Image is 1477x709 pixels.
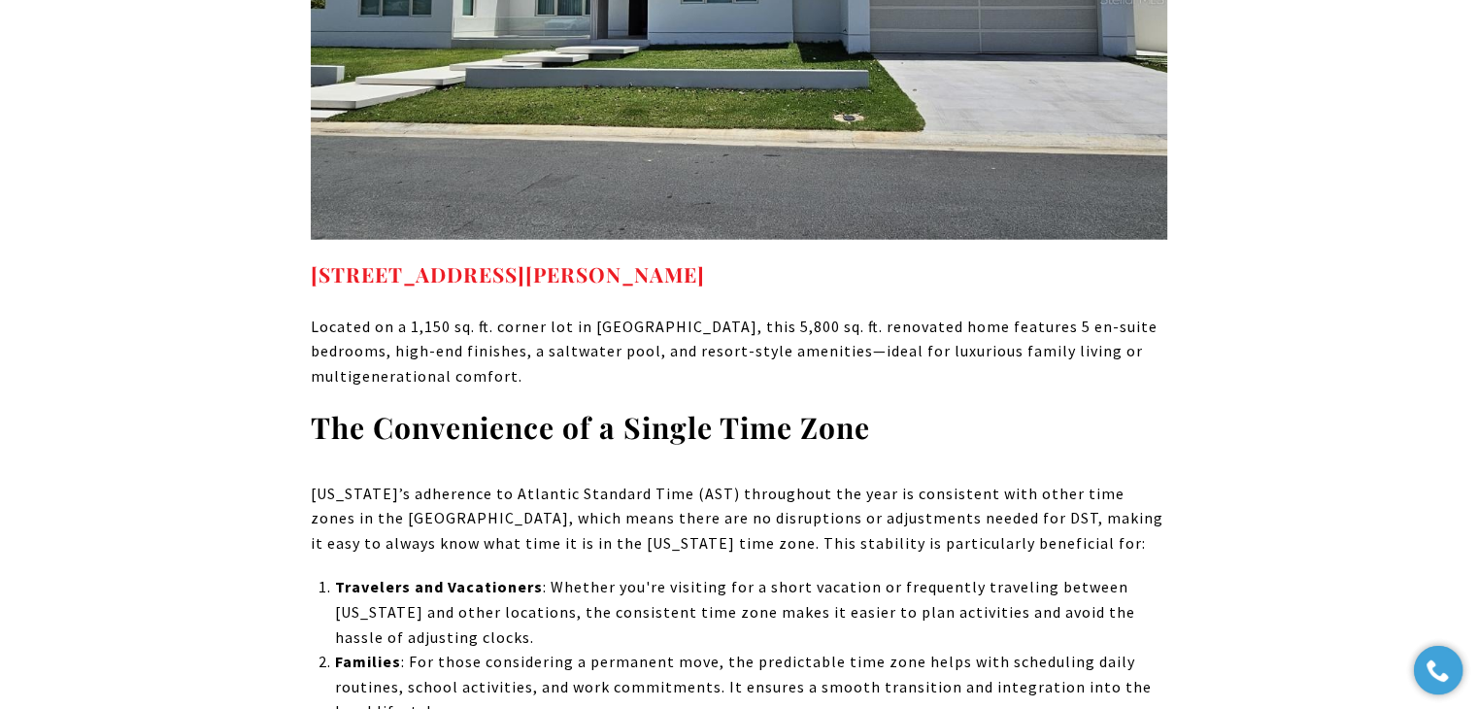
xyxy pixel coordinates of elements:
[334,577,542,596] strong: Travelers and Vacationers
[311,482,1167,557] p: [US_STATE]’s adherence to Atlantic Standard Time (AST) throughout the year is consistent with oth...
[334,652,400,671] strong: Families
[311,315,1167,389] p: Located on a 1,150 sq. ft. corner lot in [GEOGRAPHIC_DATA], this 5,800 sq. ft. renovated home fea...
[334,575,1166,650] p: : Whether you're visiting for a short vacation or frequently traveling between [US_STATE] and oth...
[311,260,705,287] a: [STREET_ADDRESS][PERSON_NAME]
[311,408,870,447] strong: The Convenience of a Single Time Zone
